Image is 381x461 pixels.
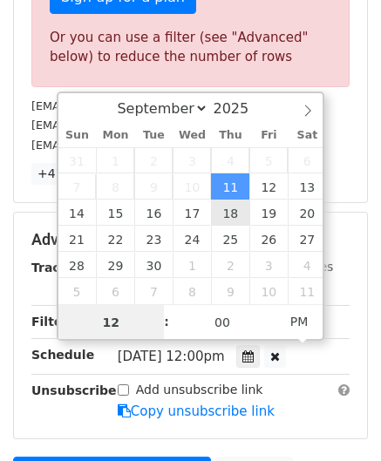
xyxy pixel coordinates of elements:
[96,130,134,141] span: Mon
[118,403,275,419] a: Copy unsubscribe link
[173,130,211,141] span: Wed
[31,99,226,112] small: [EMAIL_ADDRESS][DOMAIN_NAME]
[96,226,134,252] span: September 22, 2025
[31,119,226,132] small: [EMAIL_ADDRESS][DOMAIN_NAME]
[249,278,288,304] span: October 10, 2025
[96,173,134,200] span: September 8, 2025
[134,226,173,252] span: September 23, 2025
[58,305,165,340] input: Hour
[173,173,211,200] span: September 10, 2025
[211,200,249,226] span: September 18, 2025
[288,173,326,200] span: September 13, 2025
[118,349,225,364] span: [DATE] 12:00pm
[96,200,134,226] span: September 15, 2025
[134,200,173,226] span: September 16, 2025
[58,278,97,304] span: October 5, 2025
[211,252,249,278] span: October 2, 2025
[211,130,249,141] span: Thu
[288,130,326,141] span: Sat
[96,278,134,304] span: October 6, 2025
[31,261,90,275] strong: Tracking
[50,28,331,67] div: Or you can use a filter (see "Advanced" below) to reduce the number of rows
[31,230,350,249] h5: Advanced
[211,173,249,200] span: September 11, 2025
[134,173,173,200] span: September 9, 2025
[134,278,173,304] span: October 7, 2025
[136,381,263,399] label: Add unsubscribe link
[249,252,288,278] span: October 3, 2025
[31,139,226,152] small: [EMAIL_ADDRESS][DOMAIN_NAME]
[96,252,134,278] span: September 29, 2025
[169,305,276,340] input: Minute
[58,252,97,278] span: September 28, 2025
[249,147,288,173] span: September 5, 2025
[31,315,76,329] strong: Filters
[31,163,105,185] a: +47 more
[288,278,326,304] span: October 11, 2025
[276,304,323,339] span: Click to toggle
[211,147,249,173] span: September 4, 2025
[288,200,326,226] span: September 20, 2025
[31,383,117,397] strong: Unsubscribe
[249,226,288,252] span: September 26, 2025
[173,200,211,226] span: September 17, 2025
[173,278,211,304] span: October 8, 2025
[208,100,271,117] input: Year
[249,173,288,200] span: September 12, 2025
[173,147,211,173] span: September 3, 2025
[58,147,97,173] span: August 31, 2025
[249,200,288,226] span: September 19, 2025
[134,147,173,173] span: September 2, 2025
[173,252,211,278] span: October 1, 2025
[58,130,97,141] span: Sun
[288,252,326,278] span: October 4, 2025
[211,226,249,252] span: September 25, 2025
[173,226,211,252] span: September 24, 2025
[249,130,288,141] span: Fri
[58,226,97,252] span: September 21, 2025
[288,147,326,173] span: September 6, 2025
[211,278,249,304] span: October 9, 2025
[96,147,134,173] span: September 1, 2025
[164,304,169,339] span: :
[58,200,97,226] span: September 14, 2025
[31,348,94,362] strong: Schedule
[288,226,326,252] span: September 27, 2025
[134,130,173,141] span: Tue
[58,173,97,200] span: September 7, 2025
[134,252,173,278] span: September 30, 2025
